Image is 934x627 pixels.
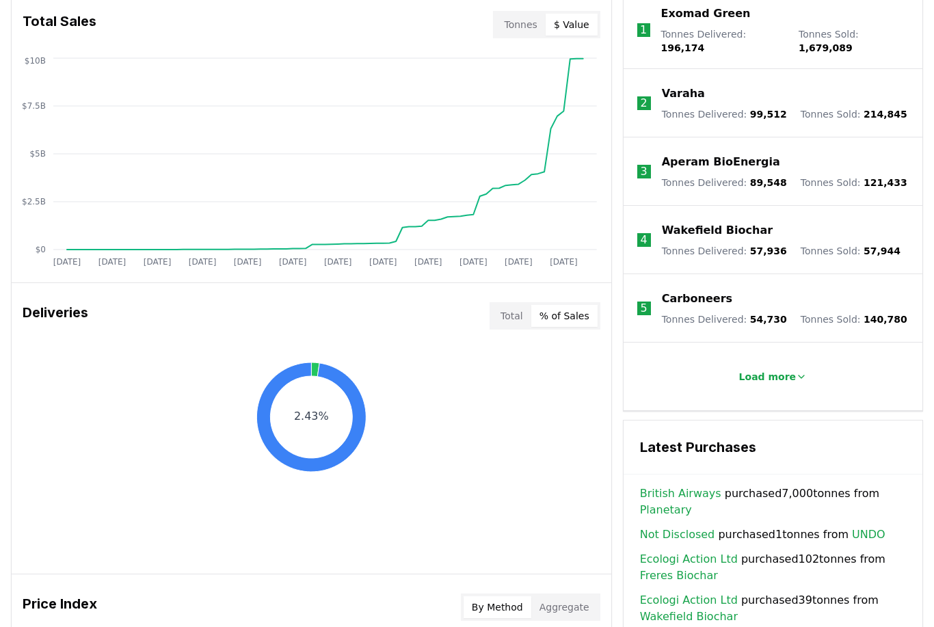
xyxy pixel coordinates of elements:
[750,109,787,120] span: 99,512
[661,6,751,23] a: Exomad Green
[640,527,715,544] a: Not Disclosed
[801,108,907,122] p: Tonnes Sold :
[369,258,397,267] tspan: [DATE]
[492,306,531,328] button: Total
[505,258,533,267] tspan: [DATE]
[728,364,818,391] button: Load more
[414,258,442,267] tspan: [DATE]
[661,28,785,55] p: Tonnes Delivered :
[801,245,900,258] p: Tonnes Sold :
[23,594,97,622] h3: Price Index
[641,301,648,317] p: 5
[801,313,907,327] p: Tonnes Sold :
[640,486,721,503] a: British Airways
[640,438,906,458] h3: Latest Purchases
[640,593,906,626] span: purchased 39 tonnes from
[640,552,906,585] span: purchased 102 tonnes from
[864,315,907,325] span: 140,780
[29,150,45,159] tspan: $5B
[662,86,705,103] a: Varaha
[662,176,787,190] p: Tonnes Delivered :
[661,43,705,54] span: 196,174
[279,258,307,267] tspan: [DATE]
[640,486,906,519] span: purchased 7,000 tonnes from
[640,593,738,609] a: Ecologi Action Ltd
[864,178,907,189] span: 121,433
[23,303,88,330] h3: Deliveries
[799,28,909,55] p: Tonnes Sold :
[25,57,46,66] tspan: $10B
[294,411,329,424] text: 2.43%
[864,109,907,120] span: 214,845
[36,245,46,255] tspan: $0
[662,155,780,171] a: Aperam BioEnergia
[739,371,797,384] p: Load more
[546,14,598,36] button: $ Value
[144,258,172,267] tspan: [DATE]
[750,178,787,189] span: 89,548
[23,12,96,39] h3: Total Sales
[640,23,647,39] p: 1
[662,223,773,239] a: Wakefield Biochar
[662,108,787,122] p: Tonnes Delivered :
[864,246,900,257] span: 57,944
[531,597,598,619] button: Aggregate
[750,315,787,325] span: 54,730
[189,258,217,267] tspan: [DATE]
[801,176,907,190] p: Tonnes Sold :
[22,198,46,207] tspan: $2.5B
[640,552,738,568] a: Ecologi Action Ltd
[234,258,262,267] tspan: [DATE]
[641,232,648,249] p: 4
[750,246,787,257] span: 57,936
[459,258,488,267] tspan: [DATE]
[662,291,732,308] a: Carboneers
[464,597,531,619] button: By Method
[640,568,718,585] a: Freres Biochar
[531,306,598,328] button: % of Sales
[324,258,352,267] tspan: [DATE]
[852,527,885,544] a: UNDO
[550,258,578,267] tspan: [DATE]
[98,258,126,267] tspan: [DATE]
[641,96,648,112] p: 2
[799,43,853,54] span: 1,679,089
[640,503,692,519] a: Planetary
[53,258,81,267] tspan: [DATE]
[640,527,885,544] span: purchased 1 tonnes from
[641,164,648,181] p: 3
[662,313,787,327] p: Tonnes Delivered :
[22,102,46,111] tspan: $7.5B
[640,609,738,626] a: Wakefield Biochar
[662,245,787,258] p: Tonnes Delivered :
[496,14,545,36] button: Tonnes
